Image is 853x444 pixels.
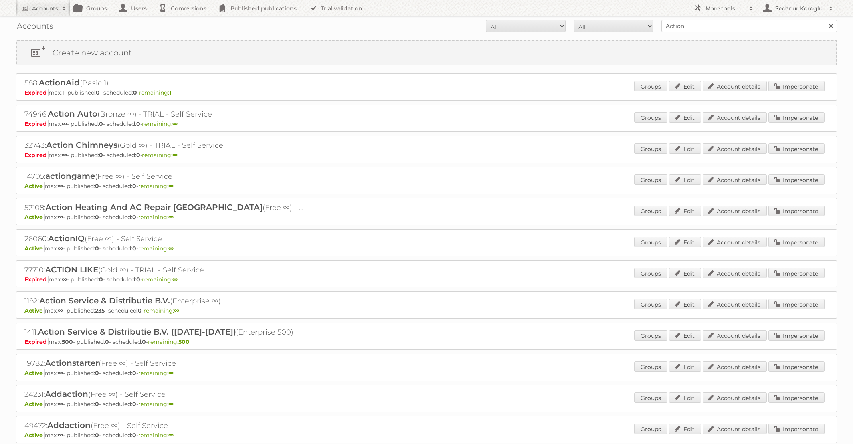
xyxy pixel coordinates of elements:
[24,151,49,159] span: Expired
[703,81,767,91] a: Account details
[24,245,829,252] p: max: - published: - scheduled: -
[24,171,304,182] h2: 14705: (Free ∞) - Self Service
[95,432,99,439] strong: 0
[24,389,304,400] h2: 24231: (Free ∞) - Self Service
[95,245,99,252] strong: 0
[95,400,99,408] strong: 0
[132,400,136,408] strong: 0
[62,276,67,283] strong: ∞
[24,420,304,431] h2: 49472: (Free ∞) - Self Service
[669,330,701,341] a: Edit
[138,369,174,377] span: remaining:
[24,369,829,377] p: max: - published: - scheduled: -
[38,327,236,337] span: Action Service & Distributie B.V. ([DATE]-[DATE])
[24,89,49,96] span: Expired
[634,143,667,154] a: Groups
[132,432,136,439] strong: 0
[634,392,667,403] a: Groups
[46,202,263,212] span: Action Heating And AC Repair [GEOGRAPHIC_DATA]
[768,268,825,278] a: Impersonate
[634,361,667,372] a: Groups
[24,202,304,213] h2: 52108: (Free ∞) - Self Service
[136,151,140,159] strong: 0
[45,265,98,274] span: ACTION LIKE
[703,174,767,185] a: Account details
[46,140,117,150] span: Action Chimneys
[172,151,178,159] strong: ∞
[62,89,64,96] strong: 1
[62,151,67,159] strong: ∞
[58,369,63,377] strong: ∞
[24,369,45,377] span: Active
[669,112,701,123] a: Edit
[24,120,829,127] p: max: - published: - scheduled: -
[24,109,304,119] h2: 74946: (Bronze ∞) - TRIAL - Self Service
[58,245,63,252] strong: ∞
[58,400,63,408] strong: ∞
[138,307,142,314] strong: 0
[705,4,745,12] h2: More tools
[132,245,136,252] strong: 0
[24,140,304,151] h2: 32743: (Gold ∞) - TRIAL - Self Service
[24,234,304,244] h2: 26060: (Free ∞) - Self Service
[768,330,825,341] a: Impersonate
[24,89,829,96] p: max: - published: - scheduled: -
[133,89,137,96] strong: 0
[139,89,171,96] span: remaining:
[58,182,63,190] strong: ∞
[142,151,178,159] span: remaining:
[703,237,767,247] a: Account details
[45,389,88,399] span: Addaction
[17,41,836,65] a: Create new account
[703,424,767,434] a: Account details
[168,369,174,377] strong: ∞
[138,432,174,439] span: remaining:
[144,307,179,314] span: remaining:
[24,151,829,159] p: max: - published: - scheduled: -
[105,338,109,345] strong: 0
[24,358,304,369] h2: 19782: (Free ∞) - Self Service
[669,143,701,154] a: Edit
[142,276,178,283] span: remaining:
[172,120,178,127] strong: ∞
[24,276,49,283] span: Expired
[138,400,174,408] span: remaining:
[24,400,45,408] span: Active
[62,120,67,127] strong: ∞
[669,237,701,247] a: Edit
[132,369,136,377] strong: 0
[48,234,85,243] span: ActionIQ
[168,245,174,252] strong: ∞
[634,330,667,341] a: Groups
[24,265,304,275] h2: 77710: (Gold ∞) - TRIAL - Self Service
[669,81,701,91] a: Edit
[768,174,825,185] a: Impersonate
[703,206,767,216] a: Account details
[168,214,174,221] strong: ∞
[95,214,99,221] strong: 0
[178,338,190,345] strong: 500
[168,432,174,439] strong: ∞
[669,361,701,372] a: Edit
[138,182,174,190] span: remaining:
[634,206,667,216] a: Groups
[95,182,99,190] strong: 0
[24,400,829,408] p: max: - published: - scheduled: -
[142,120,178,127] span: remaining:
[768,81,825,91] a: Impersonate
[174,307,179,314] strong: ∞
[132,182,136,190] strong: 0
[703,330,767,341] a: Account details
[24,214,45,221] span: Active
[634,424,667,434] a: Groups
[634,174,667,185] a: Groups
[669,206,701,216] a: Edit
[24,327,304,337] h2: 1411: (Enterprise 500)
[768,361,825,372] a: Impersonate
[24,78,304,88] h2: 588: (Basic 1)
[138,245,174,252] span: remaining:
[47,420,91,430] span: Addaction
[634,268,667,278] a: Groups
[24,296,304,306] h2: 1182: (Enterprise ∞)
[148,338,190,345] span: remaining:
